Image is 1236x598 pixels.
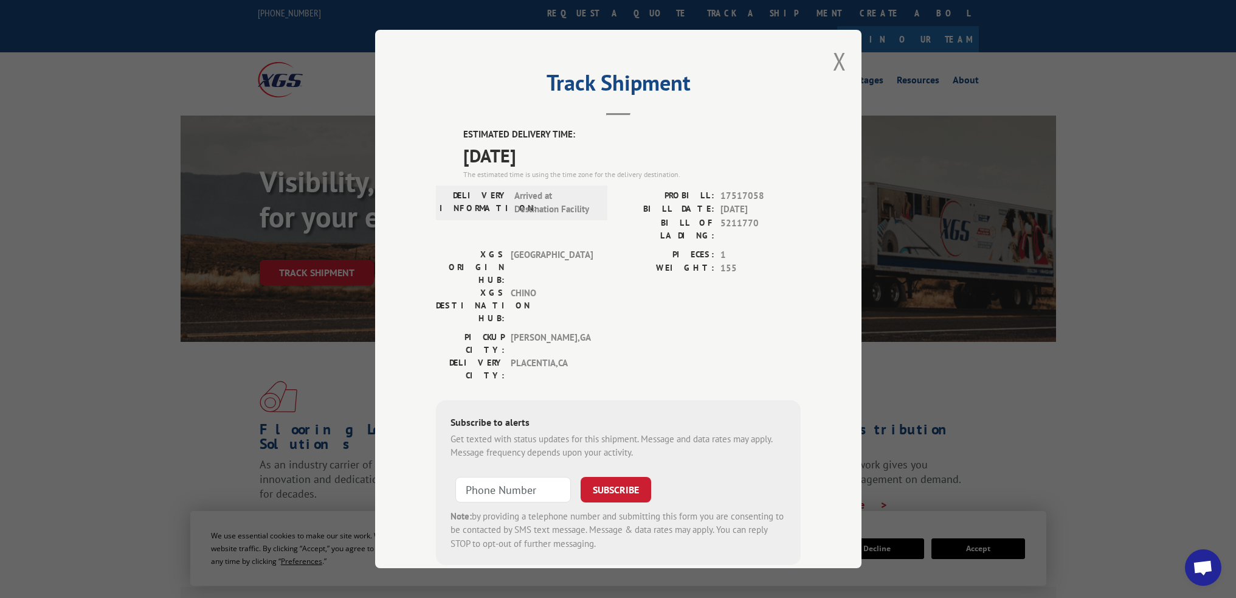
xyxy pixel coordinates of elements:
div: Subscribe to alerts [451,415,786,433]
label: PROBILL: [618,189,714,203]
div: by providing a telephone number and submitting this form you are consenting to be contacted by SM... [451,510,786,551]
label: ESTIMATED DELIVERY TIME: [463,128,801,142]
input: Phone Number [455,477,571,502]
label: XGS DESTINATION HUB: [436,287,505,325]
div: Open chat [1185,549,1221,586]
div: Get texted with status updates for this shipment. Message and data rates may apply. Message frequ... [451,433,786,460]
span: [GEOGRAPHIC_DATA] [511,248,593,287]
strong: Note: [451,510,472,522]
span: 155 [720,262,801,276]
label: PICKUP CITY: [436,331,505,356]
label: PIECES: [618,248,714,262]
h2: Track Shipment [436,74,801,97]
label: DELIVERY CITY: [436,356,505,382]
label: DELIVERY INFORMATION: [440,189,508,217]
label: XGS ORIGIN HUB: [436,248,505,287]
span: [DATE] [463,142,801,169]
span: CHINO [511,287,593,325]
button: SUBSCRIBE [581,477,651,502]
button: Close modal [833,45,846,77]
label: WEIGHT: [618,262,714,276]
span: 17517058 [720,189,801,203]
span: PLACENTIA , CA [511,356,593,382]
span: 1 [720,248,801,262]
div: The estimated time is using the time zone for the delivery destination. [463,169,801,180]
label: BILL DATE: [618,203,714,217]
span: [PERSON_NAME] , GA [511,331,593,356]
span: Arrived at Destination Facility [514,189,596,217]
span: 5211770 [720,217,801,242]
span: [DATE] [720,203,801,217]
label: BILL OF LADING: [618,217,714,242]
